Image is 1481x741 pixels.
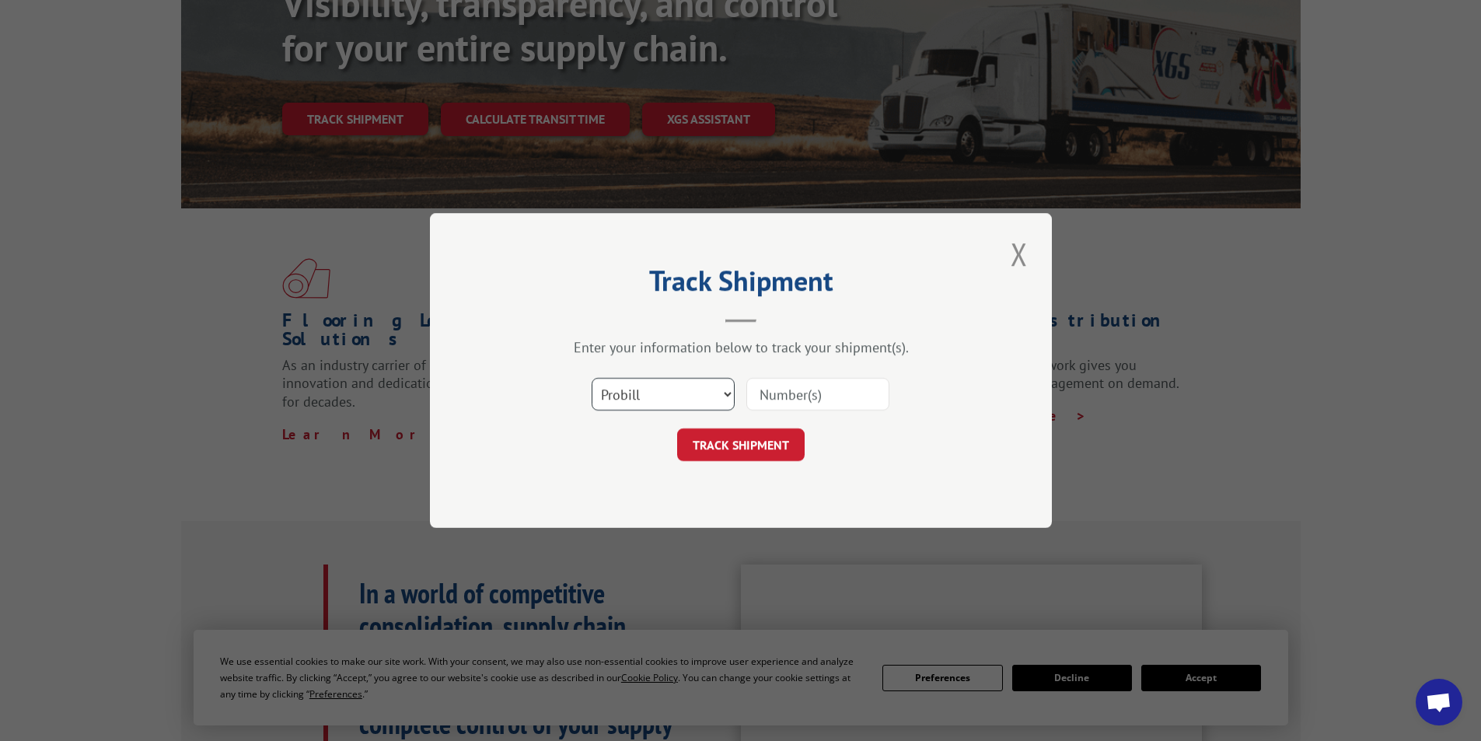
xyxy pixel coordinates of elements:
div: Enter your information below to track your shipment(s). [508,338,974,356]
button: TRACK SHIPMENT [677,428,805,461]
input: Number(s) [746,378,889,411]
h2: Track Shipment [508,270,974,299]
a: Open chat [1416,679,1462,725]
button: Close modal [1006,232,1032,275]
